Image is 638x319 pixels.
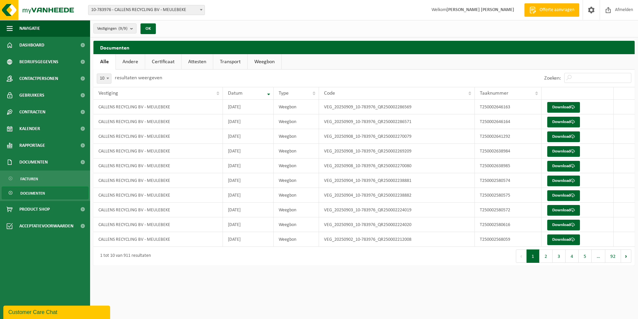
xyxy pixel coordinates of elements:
div: 1 tot 10 van 911 resultaten [97,250,151,262]
button: Next [621,249,631,263]
td: [DATE] [223,100,274,114]
a: Download [547,117,580,127]
td: [DATE] [223,188,274,203]
span: Vestiging [98,91,118,96]
td: CALLENS RECYCLING BV - MEULEBEKE [93,129,223,144]
td: Weegbon [274,158,319,173]
label: Zoeken: [544,76,561,81]
button: 2 [540,249,553,263]
td: Weegbon [274,144,319,158]
td: Weegbon [274,232,319,247]
td: CALLENS RECYCLING BV - MEULEBEKE [93,100,223,114]
td: Weegbon [274,114,319,129]
td: VEG_20250903_10-783976_QR250002224019 [319,203,475,217]
a: Attesten [182,54,213,70]
td: CALLENS RECYCLING BV - MEULEBEKE [93,173,223,188]
td: Weegbon [274,203,319,217]
span: Kalender [19,120,40,137]
span: Acceptatievoorwaarden [19,218,73,234]
button: 4 [566,249,579,263]
a: Andere [116,54,145,70]
span: Documenten [19,154,48,171]
a: Download [547,176,580,186]
td: T250002580574 [475,173,542,188]
td: T250002580575 [475,188,542,203]
strong: [PERSON_NAME] [PERSON_NAME] [446,7,514,12]
td: Weegbon [274,100,319,114]
td: T250002580572 [475,203,542,217]
span: Datum [228,91,243,96]
span: Taaknummer [480,91,509,96]
td: [DATE] [223,144,274,158]
button: 1 [527,249,540,263]
td: Weegbon [274,173,319,188]
td: [DATE] [223,232,274,247]
iframe: chat widget [3,304,111,319]
span: Contracten [19,104,45,120]
button: OK [140,23,156,34]
a: Certificaat [145,54,181,70]
span: Gebruikers [19,87,44,104]
td: T250002641292 [475,129,542,144]
td: T250002638985 [475,158,542,173]
td: CALLENS RECYCLING BV - MEULEBEKE [93,144,223,158]
span: Contactpersonen [19,70,58,87]
label: resultaten weergeven [115,75,162,81]
a: Documenten [2,187,88,199]
td: CALLENS RECYCLING BV - MEULEBEKE [93,158,223,173]
a: Download [547,220,580,230]
span: 10 [97,74,111,83]
td: Weegbon [274,129,319,144]
td: Weegbon [274,217,319,232]
td: VEG_20250903_10-783976_QR250002224020 [319,217,475,232]
count: (9/9) [118,26,127,31]
span: Dashboard [19,37,44,54]
td: T250002580616 [475,217,542,232]
span: Navigatie [19,20,40,37]
span: … [592,249,605,263]
a: Alle [93,54,115,70]
td: [DATE] [223,203,274,217]
td: T250002568059 [475,232,542,247]
td: Weegbon [274,188,319,203]
td: CALLENS RECYCLING BV - MEULEBEKE [93,203,223,217]
td: VEG_20250904_10-783976_QR250002238881 [319,173,475,188]
td: [DATE] [223,217,274,232]
a: Transport [213,54,247,70]
td: VEG_20250909_10-783976_QR250002286571 [319,114,475,129]
span: Type [279,91,289,96]
button: 92 [605,249,621,263]
a: Download [547,146,580,157]
a: Download [547,205,580,216]
span: 10-783976 - CALLENS RECYCLING BV - MEULEBEKE [88,5,205,15]
a: Offerte aanvragen [524,3,579,17]
span: Rapportage [19,137,45,154]
span: Facturen [20,173,38,185]
span: Vestigingen [97,24,127,34]
td: T250002646163 [475,100,542,114]
td: CALLENS RECYCLING BV - MEULEBEKE [93,217,223,232]
td: [DATE] [223,129,274,144]
td: CALLENS RECYCLING BV - MEULEBEKE [93,232,223,247]
td: CALLENS RECYCLING BV - MEULEBEKE [93,114,223,129]
td: T250002638984 [475,144,542,158]
td: T250002646164 [475,114,542,129]
a: Download [547,190,580,201]
td: CALLENS RECYCLING BV - MEULEBEKE [93,188,223,203]
a: Download [547,131,580,142]
a: Download [547,161,580,172]
td: VEG_20250908_10-783976_QR250002270079 [319,129,475,144]
span: Bedrijfsgegevens [19,54,58,70]
td: [DATE] [223,114,274,129]
button: 5 [579,249,592,263]
a: Download [547,234,580,245]
button: 3 [553,249,566,263]
td: VEG_20250904_10-783976_QR250002238882 [319,188,475,203]
td: VEG_20250908_10-783976_QR250002270080 [319,158,475,173]
span: Product Shop [19,201,50,218]
td: [DATE] [223,158,274,173]
span: Documenten [20,187,45,200]
span: Code [324,91,335,96]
